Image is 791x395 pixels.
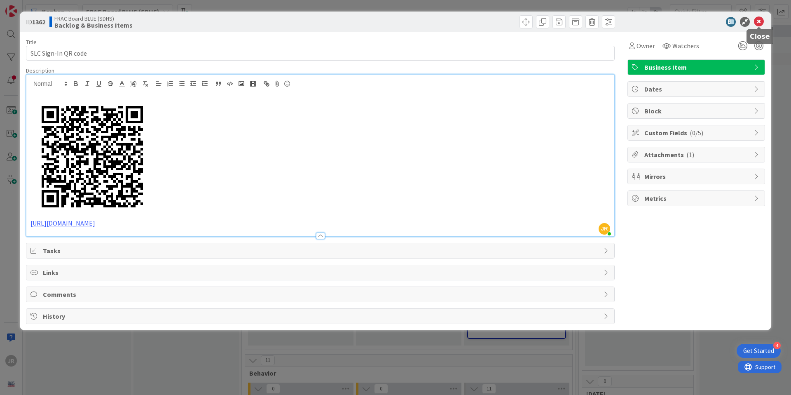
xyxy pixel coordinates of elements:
[30,95,154,219] img: frame-8.png
[644,62,750,72] span: Business Item
[32,18,45,26] b: 1362
[43,246,599,256] span: Tasks
[26,46,615,61] input: type card name here...
[17,1,37,11] span: Support
[637,41,655,51] span: Owner
[644,172,750,181] span: Mirrors
[737,344,781,358] div: Open Get Started checklist, remaining modules: 4
[54,22,133,28] b: Backlog & Business Items
[26,17,45,27] span: ID
[26,38,37,46] label: Title
[599,223,610,235] span: JR
[672,41,699,51] span: Watchers
[690,129,703,137] span: ( 0/5 )
[644,84,750,94] span: Dates
[743,347,774,355] div: Get Started
[43,289,599,299] span: Comments
[686,150,694,159] span: ( 1 )
[43,311,599,321] span: History
[43,268,599,277] span: Links
[644,150,750,160] span: Attachments
[54,15,133,22] span: FRAC Board BLUE (SDHS)
[30,219,95,227] a: [URL][DOMAIN_NAME]
[644,128,750,138] span: Custom Fields
[644,106,750,116] span: Block
[750,33,770,40] h5: Close
[644,193,750,203] span: Metrics
[26,67,54,74] span: Description
[773,342,781,349] div: 4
